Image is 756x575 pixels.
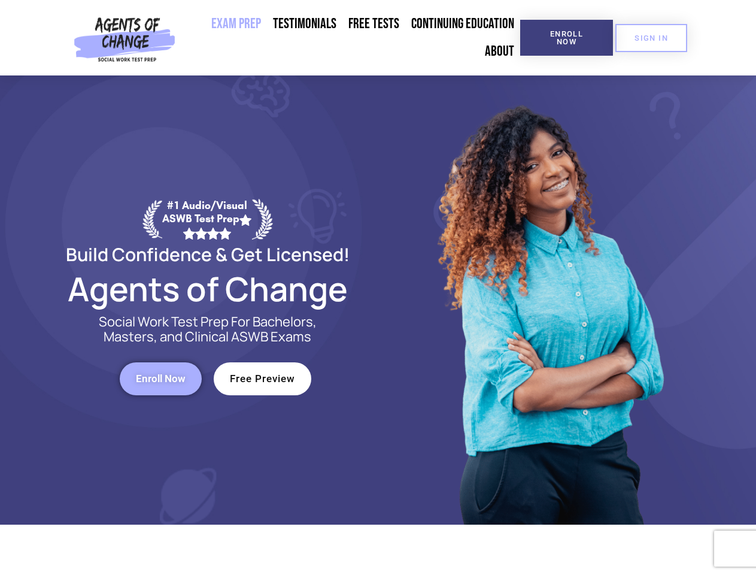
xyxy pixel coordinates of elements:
h2: Agents of Change [37,275,378,302]
span: SIGN IN [634,34,668,42]
a: Enroll Now [120,362,202,395]
a: SIGN IN [615,24,687,52]
a: Free Preview [214,362,311,395]
a: Exam Prep [205,10,267,38]
a: Testimonials [267,10,342,38]
h2: Build Confidence & Get Licensed! [37,246,378,263]
span: Enroll Now [539,30,594,46]
nav: Menu [180,10,520,65]
p: Social Work Test Prep For Bachelors, Masters, and Clinical ASWB Exams [85,314,330,344]
span: Free Preview [230,374,295,384]
a: Free Tests [342,10,405,38]
img: Website Image 1 (1) [429,75,669,525]
a: About [479,38,520,65]
span: Enroll Now [136,374,186,384]
a: Enroll Now [520,20,613,56]
div: #1 Audio/Visual ASWB Test Prep [162,199,252,239]
a: Continuing Education [405,10,520,38]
